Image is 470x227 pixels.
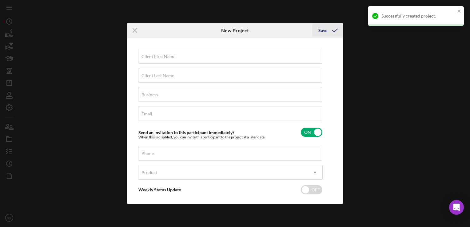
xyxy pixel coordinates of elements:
[141,73,174,78] label: Client Last Name
[141,111,152,116] label: Email
[141,151,154,156] label: Phone
[312,24,343,37] button: Save
[141,54,175,59] label: Client First Name
[141,170,157,175] div: Product
[138,187,181,192] label: Weekly Status Update
[381,14,455,18] div: Successfully created project.
[449,200,464,215] div: Open Intercom Messenger
[138,130,234,135] label: Send an invitation to this participant immediately?
[141,92,158,97] label: Business
[138,135,265,139] div: When this is disabled, you can invite this participant to the project at a later date.
[457,9,461,14] button: close
[221,28,249,33] h6: New Project
[318,24,327,37] div: Save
